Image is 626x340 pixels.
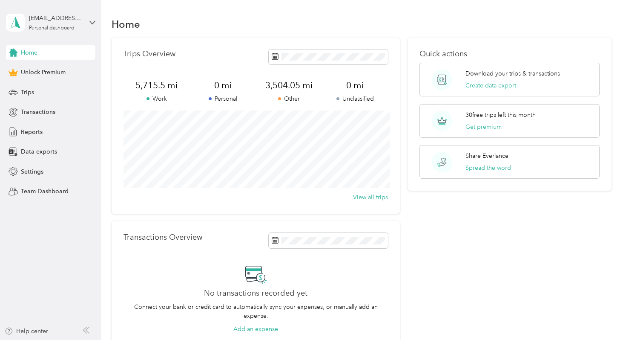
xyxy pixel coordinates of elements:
[123,94,190,103] p: Work
[21,108,55,116] span: Transactions
[233,325,278,334] button: Add an expense
[21,88,34,97] span: Trips
[29,26,75,31] div: Personal dashboard
[190,79,256,91] span: 0 mi
[112,20,140,29] h1: Home
[256,94,322,103] p: Other
[465,110,536,119] p: 30 free trips left this month
[256,79,322,91] span: 3,504.05 mi
[29,14,82,23] div: [EMAIL_ADDRESS][DOMAIN_NAME]
[465,81,516,90] button: Create data export
[21,147,57,156] span: Data exports
[21,167,43,176] span: Settings
[123,302,388,320] p: Connect your bank or credit card to automatically sync your expenses, or manually add an expense.
[465,69,560,78] p: Download your trips & transactions
[578,292,626,340] iframe: Everlance-gr Chat Button Frame
[322,79,388,91] span: 0 mi
[123,79,190,91] span: 5,715.5 mi
[21,187,69,196] span: Team Dashboard
[5,327,48,336] button: Help center
[190,94,256,103] p: Personal
[419,49,600,58] p: Quick actions
[465,151,508,160] p: Share Everlance
[465,122,502,131] button: Get premium
[21,128,43,137] span: Reports
[465,163,511,172] button: Spread the word
[322,94,388,103] p: Unclassified
[353,193,388,202] button: View all trips
[204,289,307,298] h2: No transactions recorded yet
[123,233,202,242] p: Transactions Overview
